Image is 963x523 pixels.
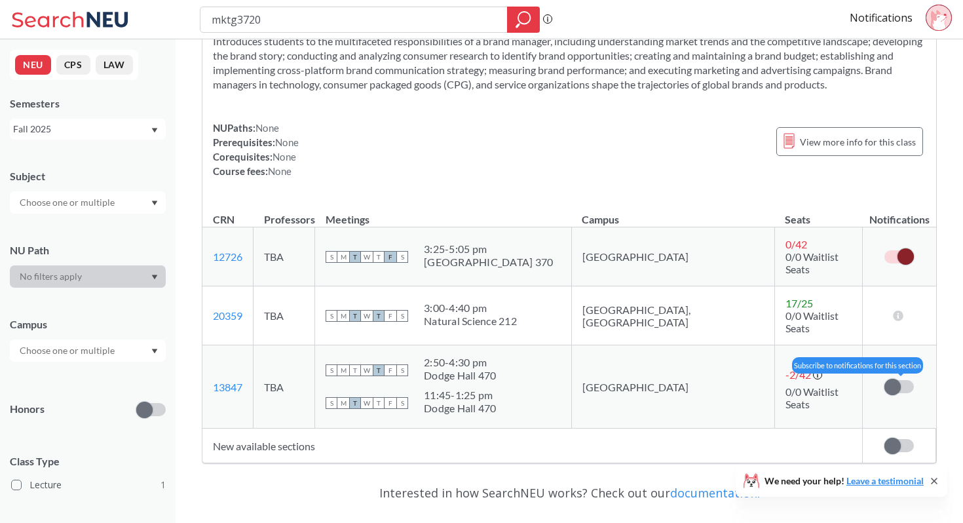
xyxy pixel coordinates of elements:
input: Class, professor, course number, "phrase" [210,9,498,31]
td: [GEOGRAPHIC_DATA] [571,345,774,429]
span: S [326,364,337,376]
span: -2 / 42 [785,368,811,381]
div: 3:00 - 4:40 pm [424,301,517,315]
span: T [349,310,361,322]
span: W [361,251,373,263]
th: Campus [571,199,774,227]
span: W [361,364,373,376]
input: Choose one or multiple [13,195,123,210]
div: NU Path [10,243,166,258]
span: S [396,251,408,263]
a: 13847 [213,381,242,393]
span: None [275,136,299,148]
svg: magnifying glass [516,10,531,29]
span: M [337,397,349,409]
a: documentation! [670,485,760,501]
span: S [396,310,408,322]
span: 0 / 42 [785,238,807,250]
span: Class Type [10,454,166,469]
span: W [361,397,373,409]
button: NEU [15,55,51,75]
span: T [349,364,361,376]
div: Natural Science 212 [424,315,517,328]
span: S [326,310,337,322]
span: S [396,397,408,409]
span: 17 / 25 [785,297,813,309]
div: Campus [10,317,166,332]
span: 1 [160,478,166,492]
span: T [349,397,361,409]
th: Notifications [863,199,936,227]
span: T [373,251,385,263]
a: 20359 [213,309,242,322]
span: F [385,364,396,376]
div: [GEOGRAPHIC_DATA] 370 [424,256,553,269]
section: Introduces students to the multifaceted responsibilities of a brand manager, including understand... [213,34,926,92]
svg: Dropdown arrow [151,128,158,133]
span: T [373,310,385,322]
div: Dodge Hall 470 [424,369,497,382]
span: F [385,397,396,409]
span: S [396,364,408,376]
input: Choose one or multiple [13,343,123,358]
div: Dropdown arrow [10,265,166,288]
td: [GEOGRAPHIC_DATA] [571,227,774,286]
span: M [337,251,349,263]
span: None [255,122,279,134]
td: [GEOGRAPHIC_DATA], [GEOGRAPHIC_DATA] [571,286,774,345]
th: Seats [774,199,862,227]
div: Subject [10,169,166,184]
svg: Dropdown arrow [151,275,158,280]
div: Dropdown arrow [10,191,166,214]
div: CRN [213,212,235,227]
div: 2:50 - 4:30 pm [424,356,497,369]
span: M [337,364,349,376]
a: Notifications [850,10,913,25]
button: CPS [56,55,90,75]
span: 0/0 Waitlist Seats [785,309,839,334]
th: Professors [254,199,315,227]
svg: Dropdown arrow [151,201,158,206]
th: Meetings [315,199,572,227]
span: W [361,310,373,322]
span: T [373,397,385,409]
span: F [385,251,396,263]
div: 3:25 - 5:05 pm [424,242,553,256]
td: TBA [254,227,315,286]
a: 12726 [213,250,242,263]
span: S [326,251,337,263]
span: View more info for this class [800,134,916,150]
span: S [326,397,337,409]
span: 0/0 Waitlist Seats [785,250,839,275]
span: We need your help! [765,476,924,486]
div: 11:45 - 1:25 pm [424,389,497,402]
button: LAW [96,55,133,75]
div: Dropdown arrow [10,339,166,362]
td: TBA [254,345,315,429]
p: Honors [10,402,45,417]
div: Fall 2025 [13,122,150,136]
div: NUPaths: Prerequisites: Corequisites: Course fees: [213,121,299,178]
svg: Dropdown arrow [151,349,158,354]
span: T [373,364,385,376]
div: Interested in how SearchNEU works? Check out our [202,474,937,512]
div: Dodge Hall 470 [424,402,497,415]
a: Leave a testimonial [846,475,924,486]
span: T [349,251,361,263]
span: 0/0 Waitlist Seats [785,385,839,410]
div: magnifying glass [507,7,540,33]
span: None [268,165,292,177]
span: None [273,151,296,163]
span: F [385,310,396,322]
div: Semesters [10,96,166,111]
label: Lecture [11,476,166,494]
div: Fall 2025Dropdown arrow [10,119,166,140]
td: New available sections [202,429,863,463]
td: TBA [254,286,315,345]
span: M [337,310,349,322]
